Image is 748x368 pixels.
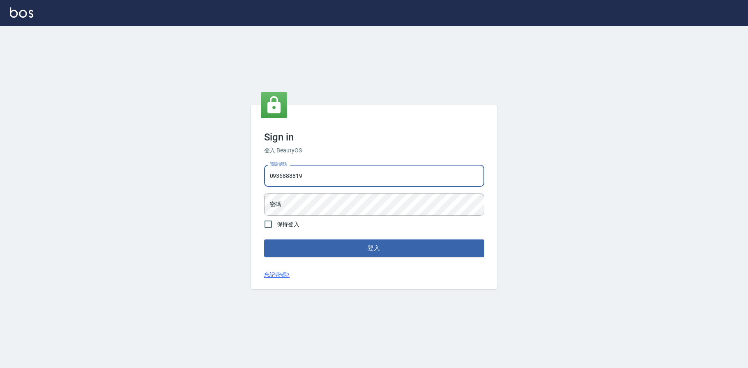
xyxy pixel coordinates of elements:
label: 電話號碼 [270,161,287,167]
button: 登入 [264,239,484,257]
h3: Sign in [264,131,484,143]
span: 保持登入 [277,220,300,229]
h6: 登入 BeautyOS [264,146,484,155]
a: 忘記密碼? [264,271,290,279]
img: Logo [10,7,33,18]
